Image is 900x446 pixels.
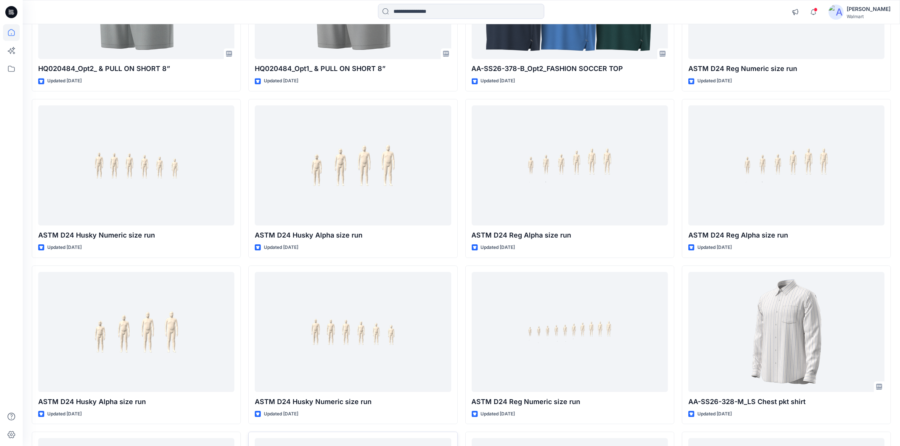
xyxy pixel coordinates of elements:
p: ASTM D24 Reg Numeric size run [688,63,885,74]
p: Updated [DATE] [481,77,515,85]
p: Updated [DATE] [264,410,298,418]
p: ASTM D24 Husky Alpha size run [255,230,451,241]
div: [PERSON_NAME] [847,5,891,14]
a: ASTM D24 Husky Numeric size run [255,272,451,392]
p: HQ020484_Opt1_ & PULL ON SHORT 8” [255,63,451,74]
p: ASTM D24 Reg Numeric size run [472,397,668,407]
p: Updated [DATE] [481,244,515,252]
a: ASTM D24 Reg Alpha size run [472,105,668,225]
p: Updated [DATE] [47,77,82,85]
p: AA-SS26-378-B_Opt2_FASHION SOCCER TOP [472,63,668,74]
a: AA-SS26-328-M_LS Chest pkt shirt [688,272,885,392]
p: Updated [DATE] [697,244,732,252]
p: Updated [DATE] [481,410,515,418]
a: ASTM D24 Husky Alpha size run [38,272,234,392]
p: AA-SS26-328-M_LS Chest pkt shirt [688,397,885,407]
a: ASTM D24 Husky Numeric size run [38,105,234,225]
p: ASTM D24 Husky Numeric size run [255,397,451,407]
a: ASTM D24 Husky Alpha size run [255,105,451,225]
p: ASTM D24 Reg Alpha size run [472,230,668,241]
p: Updated [DATE] [264,77,298,85]
p: Updated [DATE] [697,410,732,418]
p: Updated [DATE] [47,410,82,418]
a: ASTM D24 Reg Alpha size run [688,105,885,225]
p: ASTM D24 Husky Alpha size run [38,397,234,407]
p: ASTM D24 Reg Alpha size run [688,230,885,241]
p: Updated [DATE] [264,244,298,252]
a: ASTM D24 Reg Numeric size run [472,272,668,392]
div: Walmart [847,14,891,19]
p: ASTM D24 Husky Numeric size run [38,230,234,241]
p: Updated [DATE] [47,244,82,252]
p: HQ020484_Opt2_ & PULL ON SHORT 8” [38,63,234,74]
p: Updated [DATE] [697,77,732,85]
img: avatar [829,5,844,20]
